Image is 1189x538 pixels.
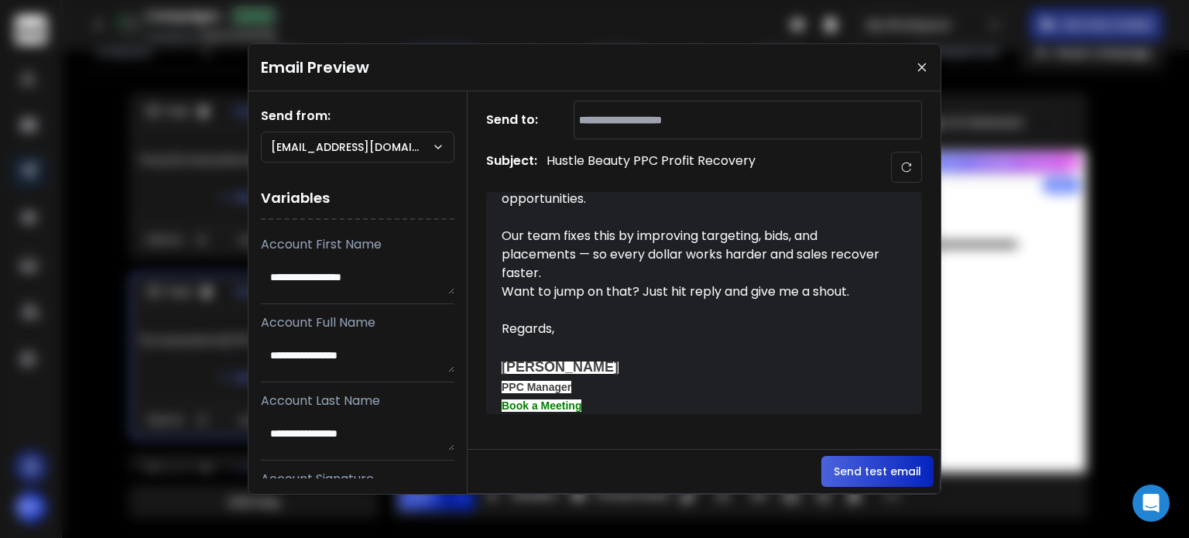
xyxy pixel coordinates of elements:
p: Account Signature [261,470,454,488]
span: [PERSON_NAME] [502,359,618,375]
strong: PPC Manager [502,381,571,393]
div: Regards, [502,320,889,338]
h1: Send from: [261,107,454,125]
h1: Subject: [486,152,537,183]
p: Hustle Beauty PPC Profit Recovery [547,152,756,183]
h1: Send to: [486,111,548,129]
p: Account First Name [261,235,454,254]
div: Our team fixes this by improving targeting, bids, and placements — so every dollar works harder a... [502,227,889,283]
h1: Variables [261,178,454,220]
p: [EMAIL_ADDRESS][DOMAIN_NAME] [271,139,432,155]
p: Account Last Name [261,392,454,410]
p: Account Full Name [261,314,454,332]
h1: Email Preview [261,57,369,78]
div: Want to jump on that? Just hit reply and give me a shout. [502,283,889,301]
div: Open Intercom Messenger [1132,485,1170,522]
a: Book a Meeting [502,399,581,412]
button: Send test email [821,456,934,487]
